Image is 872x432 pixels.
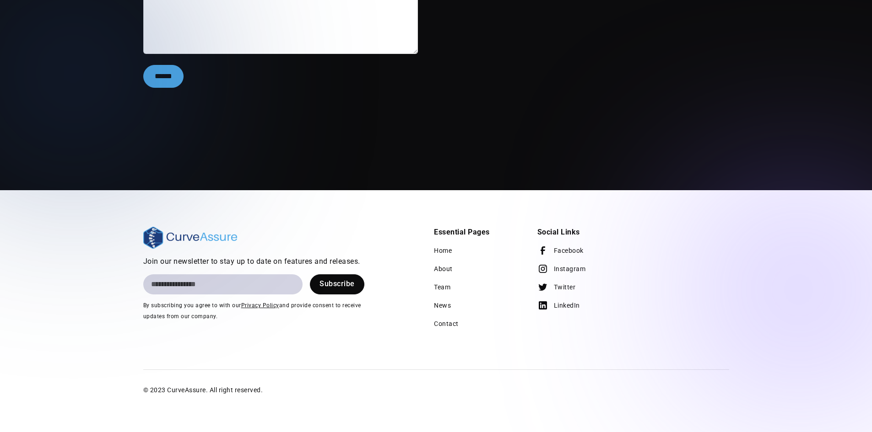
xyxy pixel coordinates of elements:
a: Subscribe [310,274,364,294]
a: Team [434,278,450,296]
div: Twitter [554,282,576,293]
a: Twitter [537,278,576,296]
div: Essential Pages [434,227,490,238]
a: About [434,260,453,278]
div: LinkedIn [554,300,580,311]
a: News [434,296,451,315]
div: Social Links [537,227,580,238]
div: Join our newsletter to stay up to date on features and releases. [143,256,364,267]
a: Instagram [537,260,586,278]
div: Instagram [554,263,586,274]
a: Contact [434,315,459,333]
a: Privacy Policy [241,302,279,309]
div: By subscribing you agree to with our and provide consent to receive updates from our company. [143,300,364,322]
div: © 2023 CurveAssure. All right reserved. [143,384,263,395]
form: Email Form [143,274,364,294]
a: Home [434,241,452,260]
a: Facebook [537,241,584,260]
a: LinkedIn [537,296,580,315]
div: Facebook [554,245,584,256]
